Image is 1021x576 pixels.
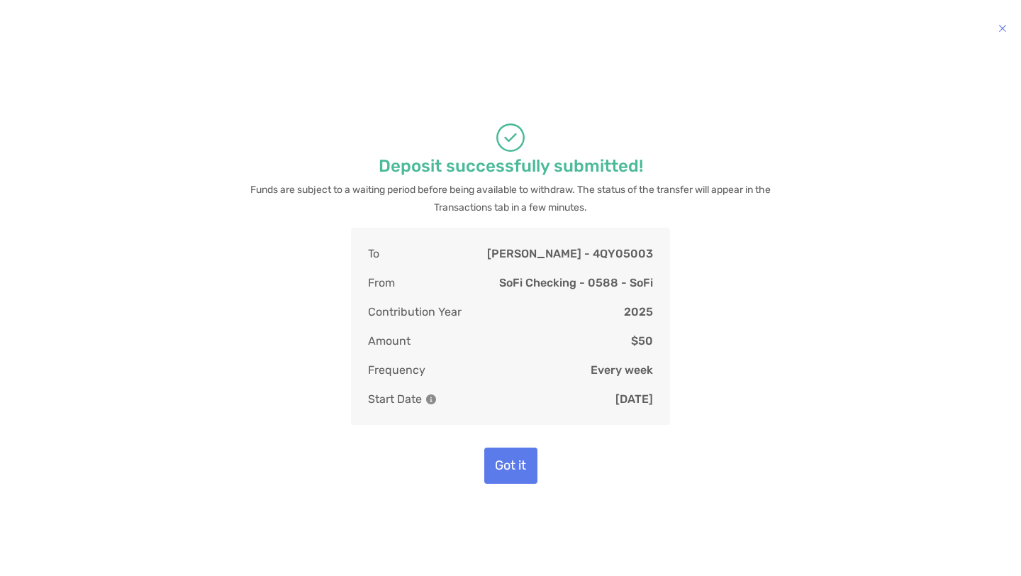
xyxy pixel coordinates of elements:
[245,181,776,216] p: Funds are subject to a waiting period before being available to withdraw. The status of the trans...
[591,361,653,379] p: Every week
[615,390,653,408] p: [DATE]
[499,274,653,292] p: SoFi Checking - 0588 - SoFi
[368,390,436,408] p: Start Date
[484,448,537,484] button: Got it
[368,361,425,379] p: Frequency
[426,394,436,404] img: Information Icon
[624,303,653,321] p: 2025
[487,245,653,262] p: [PERSON_NAME] - 4QY05003
[631,332,653,350] p: $50
[368,274,395,292] p: From
[368,245,379,262] p: To
[379,157,643,175] p: Deposit successfully submitted!
[368,332,411,350] p: Amount
[368,303,462,321] p: Contribution Year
